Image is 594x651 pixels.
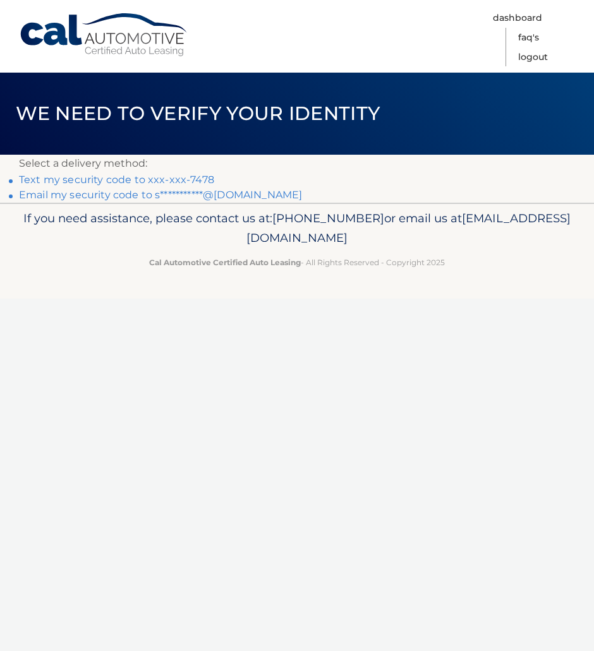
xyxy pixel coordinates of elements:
p: If you need assistance, please contact us at: or email us at [19,208,575,249]
a: Text my security code to xxx-xxx-7478 [19,174,214,186]
a: Dashboard [493,8,542,28]
a: FAQ's [518,28,539,47]
a: Logout [518,47,548,67]
p: - All Rights Reserved - Copyright 2025 [19,256,575,269]
span: We need to verify your identity [16,102,380,125]
strong: Cal Automotive Certified Auto Leasing [149,258,301,267]
a: Cal Automotive [19,13,190,57]
p: Select a delivery method: [19,155,575,172]
span: [PHONE_NUMBER] [272,211,384,225]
